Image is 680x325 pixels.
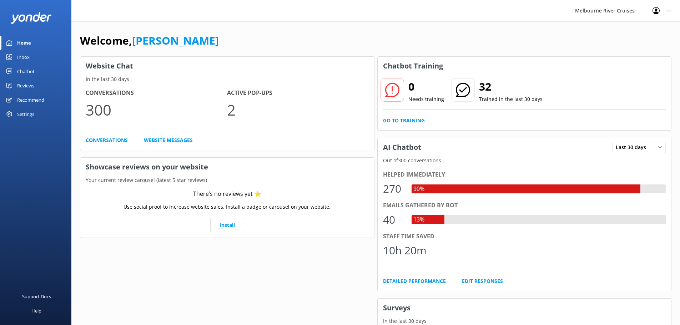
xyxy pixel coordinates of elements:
[378,157,671,164] p: Out of 300 conversations
[412,184,426,194] div: 90%
[616,143,650,151] span: Last 30 days
[17,107,34,121] div: Settings
[86,98,227,122] p: 300
[22,289,51,304] div: Support Docs
[383,180,404,197] div: 270
[383,242,427,259] div: 10h 20m
[210,218,244,232] a: Install
[17,64,35,78] div: Chatbot
[383,277,446,285] a: Detailed Performance
[378,57,448,75] h3: Chatbot Training
[479,78,543,95] h2: 32
[383,211,404,228] div: 40
[124,203,331,211] p: Use social proof to increase website sales. Install a badge or carousel on your website.
[86,136,128,144] a: Conversations
[408,78,444,95] h2: 0
[80,176,374,184] p: Your current review carousel (latest 5 star reviews)
[80,32,219,49] h1: Welcome,
[17,78,34,93] div: Reviews
[227,98,368,122] p: 2
[378,317,671,325] p: In the last 30 days
[193,189,261,199] div: There’s no reviews yet ⭐
[383,117,425,125] a: Go to Training
[80,75,374,83] p: In the last 30 days
[408,95,444,103] p: Needs training
[31,304,41,318] div: Help
[378,299,671,317] h3: Surveys
[378,138,427,157] h3: AI Chatbot
[80,158,374,176] h3: Showcase reviews on your website
[86,88,227,98] h4: Conversations
[383,170,666,179] div: Helped immediately
[17,50,30,64] div: Inbox
[383,232,666,241] div: Staff time saved
[144,136,193,144] a: Website Messages
[462,277,503,285] a: Edit Responses
[227,88,368,98] h4: Active Pop-ups
[11,12,52,24] img: yonder-white-logo.png
[17,36,31,50] div: Home
[80,57,374,75] h3: Website Chat
[412,215,426,224] div: 13%
[17,93,44,107] div: Recommend
[479,95,543,103] p: Trained in the last 30 days
[132,33,219,48] a: [PERSON_NAME]
[383,201,666,210] div: Emails gathered by bot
